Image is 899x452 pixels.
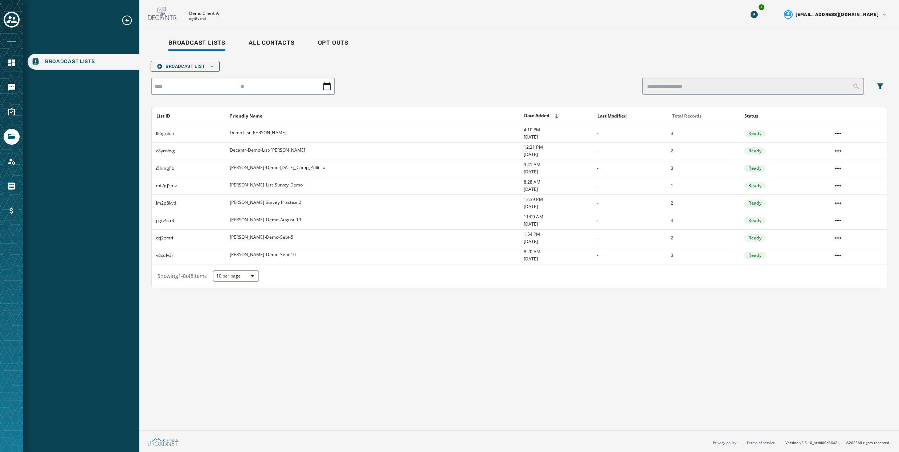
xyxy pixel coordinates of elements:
td: - [593,142,666,160]
span: Ready [748,165,761,171]
td: 2 [666,142,740,160]
button: Toggle account select drawer [4,12,20,28]
td: - [593,194,666,212]
span: [PERSON_NAME]-Demo-Sept-5 [230,234,294,240]
td: 1 [666,177,740,194]
button: Sort by [object Object] [227,110,265,122]
td: v8cqlv3r [152,247,225,264]
span: Broadcast Lists [168,39,225,46]
a: Navigate to Messaging [4,79,20,95]
td: 3 [666,212,740,229]
span: Ready [748,148,761,154]
span: Broadcast List [157,63,213,69]
div: Total Records [672,113,740,119]
td: lm2p8kvd [152,194,225,212]
td: - [593,247,666,264]
span: Ready [748,200,761,206]
button: 10 per page [213,270,259,282]
span: 8:20 AM [524,249,593,255]
span: Demo List [PERSON_NAME] [230,130,287,136]
span: © 2025 All rights reserved. [846,440,890,445]
span: Ready [748,252,761,258]
span: Decantr-Demo-List-[PERSON_NAME] [230,147,306,153]
span: 8:28 AM [524,179,593,185]
button: User settings [781,7,890,22]
span: All Contacts [249,39,295,46]
span: [DATE] [524,169,593,175]
span: [DATE] [524,186,593,192]
a: Opt Outs [312,36,354,52]
span: [PERSON_NAME]-Demo-Sept-10 [230,252,296,258]
p: Demo Client A [189,11,219,16]
span: Showing 1 - 8 of 8 items [158,272,207,279]
span: [PERSON_NAME]-Demo-August-19 [230,217,301,223]
a: Navigate to Orders [4,178,20,194]
td: l85gufcn [152,125,225,142]
td: 3 [666,125,740,142]
a: Navigate to Account [4,153,20,169]
td: 3 [666,160,740,177]
span: Broadcast Lists [45,58,95,65]
button: Sort by [object Object] [741,110,761,122]
span: [DATE] [524,134,593,140]
span: v2.5.10_acdd06d36a2d477687e21de5ea907d8c03850ae9 [800,440,840,445]
button: Sort by [object Object] [521,110,563,122]
span: Ready [748,183,761,189]
span: [DATE] [524,256,593,262]
td: qtj2zmri [152,229,225,247]
span: [DATE] [524,221,593,227]
span: [DATE] [524,239,593,245]
button: Broadcast List [151,61,220,72]
td: 2 [666,194,740,212]
span: 10 per page [216,273,256,279]
td: 2 [666,229,740,247]
a: Navigate to Files [4,129,20,145]
span: 1:54 PM [524,231,593,237]
td: i5hmgfib [152,160,225,177]
button: Sort by [object Object] [594,110,630,122]
td: - [593,229,666,247]
span: [EMAIL_ADDRESS][DOMAIN_NAME] [796,12,879,17]
button: Expand sub nav menu [121,15,139,26]
a: Privacy policy [713,440,736,445]
a: Terms of service [747,440,775,445]
td: c8yrnhvg [152,142,225,160]
a: Navigate to Broadcast Lists [28,54,139,70]
a: All Contacts [243,36,301,52]
span: [PERSON_NAME]-List-Survey-Demo [230,182,303,188]
td: - [593,212,666,229]
span: Ready [748,235,761,241]
button: Download Menu [748,8,761,21]
span: 12:39 PM [524,197,593,202]
td: mf2gj5mv [152,177,225,194]
a: Broadcast Lists [163,36,231,52]
td: - [593,177,666,194]
span: [DATE] [524,152,593,157]
td: 3 [666,247,740,264]
p: dgt8vznd [189,16,206,22]
td: - [593,125,666,142]
a: Navigate to Billing [4,203,20,219]
span: 12:31 PM [524,144,593,150]
span: 4:10 PM [524,127,593,133]
span: Ready [748,218,761,223]
span: [PERSON_NAME] Survey Practice 2 [230,200,302,205]
div: 1 [758,4,765,11]
span: [PERSON_NAME]-Demo-[DATE]_Camp_Political [230,165,327,170]
span: 9:41 AM [524,162,593,168]
span: 11:09 AM [524,214,593,220]
a: Navigate to Home [4,55,20,71]
span: Ready [748,131,761,136]
a: Navigate to Surveys [4,104,20,120]
span: Opt Outs [318,39,348,46]
button: Sort by [object Object] [154,110,173,122]
span: Version [785,440,840,445]
td: pgtv9cr3 [152,212,225,229]
button: Filters menu [873,79,887,94]
span: [DATE] [524,204,593,210]
td: - [593,160,666,177]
